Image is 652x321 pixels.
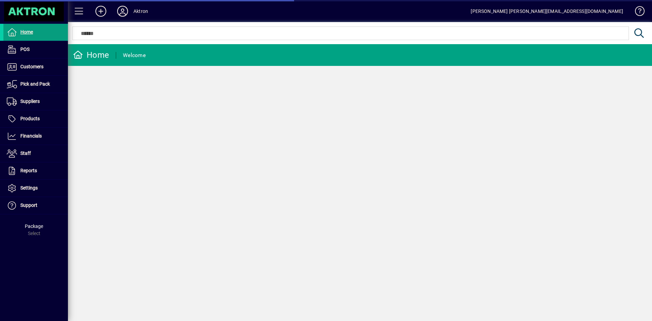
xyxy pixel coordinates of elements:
[20,133,42,139] span: Financials
[3,58,68,75] a: Customers
[20,202,37,208] span: Support
[123,50,146,61] div: Welcome
[3,110,68,127] a: Products
[3,145,68,162] a: Staff
[20,185,38,191] span: Settings
[3,128,68,145] a: Financials
[20,99,40,104] span: Suppliers
[90,5,112,17] button: Add
[20,81,50,87] span: Pick and Pack
[3,180,68,197] a: Settings
[3,93,68,110] a: Suppliers
[3,162,68,179] a: Reports
[20,168,37,173] span: Reports
[630,1,644,23] a: Knowledge Base
[20,150,31,156] span: Staff
[3,76,68,93] a: Pick and Pack
[112,5,133,17] button: Profile
[3,197,68,214] a: Support
[20,47,30,52] span: POS
[25,224,43,229] span: Package
[133,6,148,17] div: Aktron
[20,29,33,35] span: Home
[471,6,623,17] div: [PERSON_NAME] [PERSON_NAME][EMAIL_ADDRESS][DOMAIN_NAME]
[20,116,40,121] span: Products
[20,64,43,69] span: Customers
[73,50,109,60] div: Home
[3,41,68,58] a: POS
